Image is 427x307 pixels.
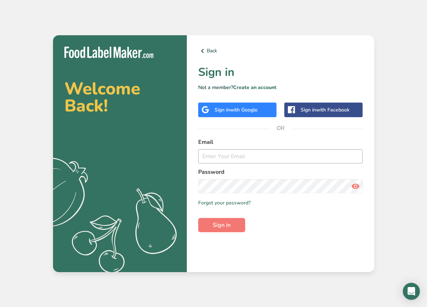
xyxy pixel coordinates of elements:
[198,218,245,232] button: Sign in
[213,221,231,229] span: Sign in
[403,283,420,300] div: Open Intercom Messenger
[198,64,363,81] h1: Sign in
[230,106,258,113] span: with Google
[316,106,349,113] span: with Facebook
[215,106,258,114] div: Sign in
[198,47,363,55] a: Back
[270,118,291,139] span: OR
[198,84,363,91] p: Not a member?
[64,47,153,58] img: Food Label Maker
[233,84,276,91] a: Create an account
[198,168,363,176] label: Password
[198,199,251,207] a: Forgot your password?
[64,80,175,114] h2: Welcome Back!
[301,106,349,114] div: Sign in
[198,149,363,163] input: Enter Your Email
[198,138,363,146] label: Email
